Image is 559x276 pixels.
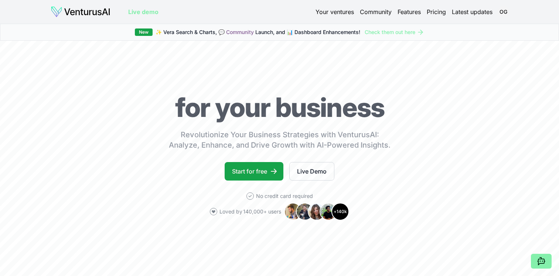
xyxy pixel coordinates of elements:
img: Avatar 4 [320,203,337,221]
img: Avatar 1 [284,203,302,221]
a: Pricing [427,7,446,16]
a: Your ventures [316,7,354,16]
img: Avatar 3 [308,203,325,221]
a: Features [398,7,421,16]
a: Latest updates [452,7,492,16]
div: New [135,28,153,36]
a: Community [360,7,392,16]
a: Live demo [128,7,159,16]
img: logo [51,6,110,18]
a: Live Demo [289,162,334,181]
button: OG [498,7,509,17]
a: Check them out here [365,28,424,36]
a: Community [226,29,254,35]
span: OG [498,6,509,18]
img: Avatar 2 [296,203,314,221]
a: Start for free [225,162,283,181]
span: ✨ Vera Search & Charts, 💬 Launch, and 📊 Dashboard Enhancements! [156,28,360,36]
